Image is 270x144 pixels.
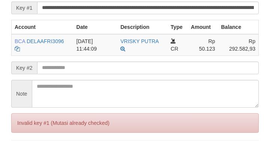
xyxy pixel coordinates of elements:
[188,34,218,56] td: Rp 50.123
[15,38,25,44] span: BCA
[27,38,64,44] a: DELAAFRI3096
[12,20,73,34] th: Account
[120,38,159,44] a: VRISKY PUTRA
[218,34,258,56] td: Rp 292.582,93
[73,34,118,56] td: [DATE] 11:44:09
[11,1,37,14] span: Key #1
[117,20,168,34] th: Description
[73,20,118,34] th: Date
[15,46,20,52] a: Copy DELAAFRI3096 to clipboard
[218,20,258,34] th: Balance
[11,80,32,108] span: Note
[171,46,178,52] span: CR
[188,20,218,34] th: Amount
[168,20,188,34] th: Type
[11,113,259,133] div: Invalid key #1 (Mutasi already checked)
[11,61,37,74] span: Key #2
